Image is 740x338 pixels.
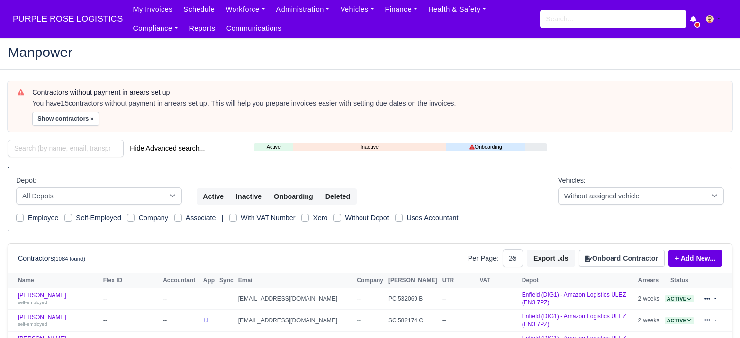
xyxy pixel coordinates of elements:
a: Enfield (DIG1) - Amazon Logistics ULEZ (EN3 7PZ) [522,313,626,328]
label: Depot: [16,175,36,186]
a: Active [665,295,694,302]
a: Reports [183,19,220,38]
button: Export .xls [527,250,575,267]
a: [PERSON_NAME] self-employed [18,314,98,328]
div: Manpower [0,37,740,69]
button: Hide Advanced search... [124,140,211,157]
small: (1084 found) [54,256,86,262]
th: VAT [477,273,519,288]
button: Onboard Contractor [579,250,665,267]
button: Inactive [230,188,268,205]
a: Active [254,143,293,151]
a: Communications [221,19,288,38]
td: -- [161,288,201,310]
a: Inactive [293,143,446,151]
td: [EMAIL_ADDRESS][DOMAIN_NAME] [236,310,355,332]
th: Flex ID [101,273,161,288]
th: UTR [440,273,477,288]
label: With VAT Number [241,213,295,224]
td: 2 weeks [636,288,662,310]
h6: Contractors without payment in arears set up [32,89,722,97]
td: -- [440,310,477,332]
strong: 15 [61,99,69,107]
label: Self-Employed [76,213,121,224]
td: SC 582174 C [386,310,440,332]
span: -- [357,295,361,302]
a: PURPLE ROSE LOGISTICS [8,10,127,29]
th: Name [8,273,101,288]
th: Email [236,273,355,288]
th: Depot [520,273,636,288]
input: Search... [540,10,686,28]
span: PURPLE ROSE LOGISTICS [8,9,127,29]
td: PC 532069 B [386,288,440,310]
a: Enfield (DIG1) - Amazon Logistics ULEZ (EN3 7PZ) [522,291,626,306]
button: Active [197,188,230,205]
div: + Add New... [665,250,722,267]
label: Associate [186,213,216,224]
iframe: Chat Widget [691,291,740,338]
th: App [201,273,217,288]
a: Active [665,317,694,324]
th: Accountant [161,273,201,288]
th: [PERSON_NAME] [386,273,440,288]
th: Arrears [636,273,662,288]
button: Show contractors » [32,112,99,126]
label: Per Page: [468,253,499,264]
a: + Add New... [668,250,722,267]
small: self-employed [18,321,47,327]
td: -- [440,288,477,310]
th: Company [354,273,386,288]
span: Active [665,295,694,302]
td: -- [101,288,161,310]
th: Status [662,273,697,288]
label: Xero [313,213,327,224]
td: [EMAIL_ADDRESS][DOMAIN_NAME] [236,288,355,310]
h6: Contractors [18,254,85,263]
div: You have contractors without payment in arrears set up. This will help you prepare invoices easie... [32,99,722,108]
label: Uses Accountant [407,213,459,224]
a: [PERSON_NAME] self-employed [18,292,98,306]
button: Onboarding [268,188,320,205]
h2: Manpower [8,45,732,59]
small: self-employed [18,300,47,305]
th: Sync [217,273,236,288]
a: Onboarding [446,143,526,151]
input: Search (by name, email, transporter id) ... [8,140,124,157]
label: Employee [28,213,58,224]
a: Compliance [127,19,183,38]
span: -- [357,317,361,324]
label: Without Depot [345,213,389,224]
label: Company [139,213,168,224]
td: -- [101,310,161,332]
label: Vehicles: [558,175,586,186]
button: Deleted [319,188,357,205]
td: -- [161,310,201,332]
td: 2 weeks [636,310,662,332]
span: | [221,214,223,222]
